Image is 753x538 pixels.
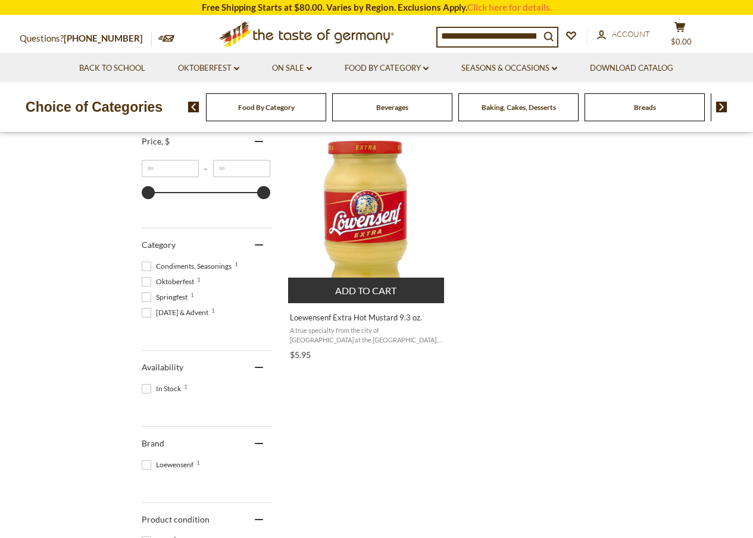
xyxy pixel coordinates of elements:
[199,164,213,173] span: –
[288,278,445,303] button: Add to cart
[142,292,191,303] span: Springfest
[716,102,727,112] img: next arrow
[597,28,650,41] a: Account
[461,62,557,75] a: Seasons & Occasions
[142,240,176,250] span: Category
[79,62,145,75] a: Back to School
[20,31,152,46] p: Questions?
[142,383,185,394] span: In Stock
[142,261,235,272] span: Condiments, Seasonings
[671,37,692,46] span: $0.00
[190,292,194,298] span: 1
[290,312,444,323] span: Loewensenf Extra Hot Mustard 9.3 oz.
[184,383,188,389] span: 1
[467,2,552,12] a: Click here for details.
[288,136,446,293] img: Lowensenf Extra Hot Mustard
[345,62,429,75] a: Food By Category
[161,136,170,146] span: , $
[197,276,201,282] span: 1
[482,103,556,112] a: Baking, Cakes, Desserts
[142,362,183,372] span: Availability
[590,62,673,75] a: Download Catalog
[238,103,295,112] a: Food By Category
[196,460,200,465] span: 1
[178,62,239,75] a: Oktoberfest
[272,62,312,75] a: On Sale
[211,307,215,313] span: 1
[142,307,212,318] span: [DATE] & Advent
[290,350,311,360] span: $5.95
[188,102,199,112] img: previous arrow
[142,514,210,524] span: Product condition
[634,103,656,112] a: Breads
[142,160,199,177] input: Minimum value
[142,438,164,448] span: Brand
[142,460,197,470] span: Loewensenf
[288,125,446,364] a: Loewensenf Extra Hot Mustard 9.3 oz.
[235,261,238,267] span: 1
[64,33,143,43] a: [PHONE_NUMBER]
[376,103,408,112] a: Beverages
[142,276,198,287] span: Oktoberfest
[612,29,650,39] span: Account
[290,326,444,344] span: A true specialty from the city of [GEOGRAPHIC_DATA] at the [GEOGRAPHIC_DATA]. This hot to very ho...
[663,21,698,51] button: $0.00
[142,136,170,146] span: Price
[213,160,270,177] input: Maximum value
